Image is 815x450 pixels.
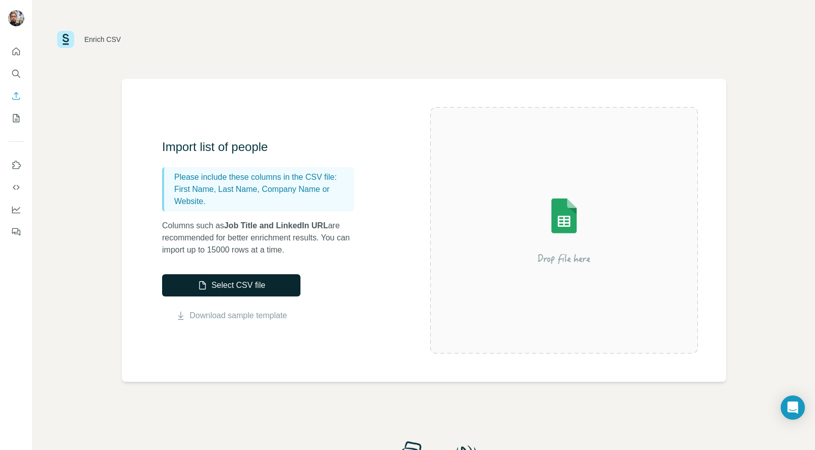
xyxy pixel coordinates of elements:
[8,10,24,26] img: Avatar
[8,109,24,127] button: My lists
[162,139,364,155] h3: Import list of people
[8,87,24,105] button: Enrich CSV
[8,178,24,196] button: Use Surfe API
[8,156,24,174] button: Use Surfe on LinkedIn
[224,221,328,230] span: Job Title and LinkedIn URL
[8,201,24,219] button: Dashboard
[162,274,300,296] button: Select CSV file
[8,42,24,61] button: Quick start
[781,395,805,420] div: Open Intercom Messenger
[174,171,350,183] p: Please include these columns in the CSV file:
[8,223,24,241] button: Feedback
[84,34,121,44] div: Enrich CSV
[190,310,287,322] a: Download sample template
[162,310,300,322] button: Download sample template
[57,31,74,48] img: Surfe Logo
[174,183,350,208] p: First Name, Last Name, Company Name or Website.
[8,65,24,83] button: Search
[473,170,655,291] img: Surfe Illustration - Drop file here or select below
[162,220,364,256] p: Columns such as are recommended for better enrichment results. You can import up to 15000 rows at...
